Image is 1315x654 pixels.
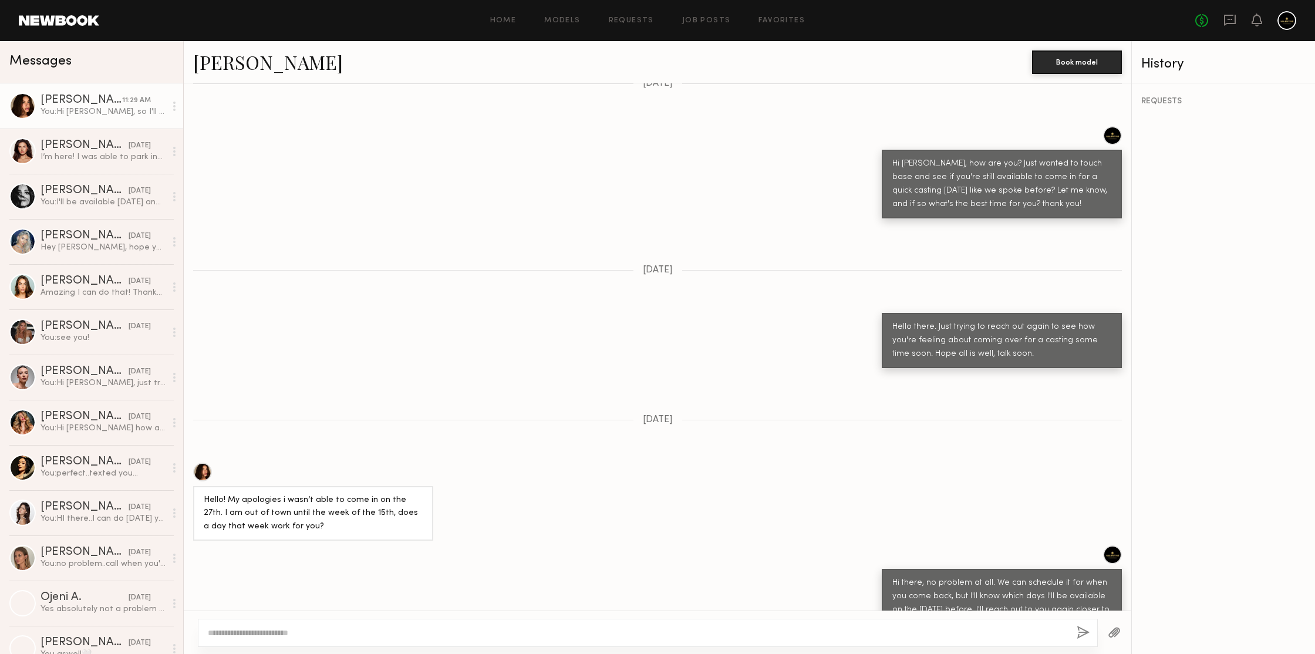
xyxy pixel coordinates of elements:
a: Job Posts [682,17,731,25]
div: [DATE] [129,457,151,468]
div: [DATE] [129,140,151,151]
div: Hello there. Just trying to reach out again to see how you're feeling about coming over for a cas... [892,321,1111,361]
div: 11:29 AM [122,95,151,106]
div: You: Hi [PERSON_NAME], so I'll be available [DATE] and [DATE] 9-5 or casting if you can swing by ... [41,106,166,117]
span: Messages [9,55,72,68]
a: Book model [1032,56,1122,66]
div: History [1141,58,1306,71]
div: Hey [PERSON_NAME], hope you’re doing well. My sister’s instagram is @trapfordom [41,242,166,253]
a: [PERSON_NAME] [193,49,343,75]
div: You: Hi [PERSON_NAME], just trying to reach out again about the ecomm gig, to see if you're still... [41,377,166,389]
div: [DATE] [129,231,151,242]
div: Yes absolutely not a problem at all! [41,604,166,615]
div: [DATE] [129,638,151,649]
div: Hi [PERSON_NAME], how are you? Just wanted to touch base and see if you're still available to com... [892,157,1111,211]
div: Ojeni A. [41,592,129,604]
div: [PERSON_NAME] [41,547,129,558]
div: [PERSON_NAME] [41,140,129,151]
div: [DATE] [129,592,151,604]
span: [DATE] [643,265,673,275]
a: Home [490,17,517,25]
div: [PERSON_NAME] [41,501,129,513]
div: I’m here! I was able to park inside the parking lot [41,151,166,163]
div: [PERSON_NAME] [41,411,129,423]
div: [PERSON_NAME] [41,275,129,287]
div: [PERSON_NAME] [41,366,129,377]
div: You: HI there..I can do [DATE] yes..also [DATE] if you prefer. [41,513,166,524]
div: [DATE] [129,186,151,197]
span: [DATE] [643,79,673,89]
a: Requests [609,17,654,25]
span: [DATE] [643,415,673,425]
div: You: perfect..texted you... [41,468,166,479]
div: You: no problem..call when you're by the gate [41,558,166,569]
div: REQUESTS [1141,97,1306,106]
div: You: Hi [PERSON_NAME] how are you? My name is [PERSON_NAME] and I work for a company called Valen... [41,423,166,434]
div: You: see you! [41,332,166,343]
button: Book model [1032,50,1122,74]
div: [DATE] [129,321,151,332]
div: [DATE] [129,547,151,558]
div: [DATE] [129,502,151,513]
div: Hello! My apologies i wasn’t able to come in on the 27th. I am out of town until the week of the ... [204,494,423,534]
div: [PERSON_NAME] [41,637,129,649]
a: Models [544,17,580,25]
div: You: I'll be available [DATE] and [DATE] if you can do that [41,197,166,208]
div: Amazing I can do that! Thanks so much & looking forward to meeting you!! [41,287,166,298]
div: [PERSON_NAME] [41,185,129,197]
div: [PERSON_NAME] [41,456,129,468]
div: [DATE] [129,412,151,423]
div: [PERSON_NAME] [41,321,129,332]
div: [DATE] [129,276,151,287]
div: [PERSON_NAME] [41,230,129,242]
div: [DATE] [129,366,151,377]
div: [PERSON_NAME] [41,95,122,106]
a: Favorites [758,17,805,25]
